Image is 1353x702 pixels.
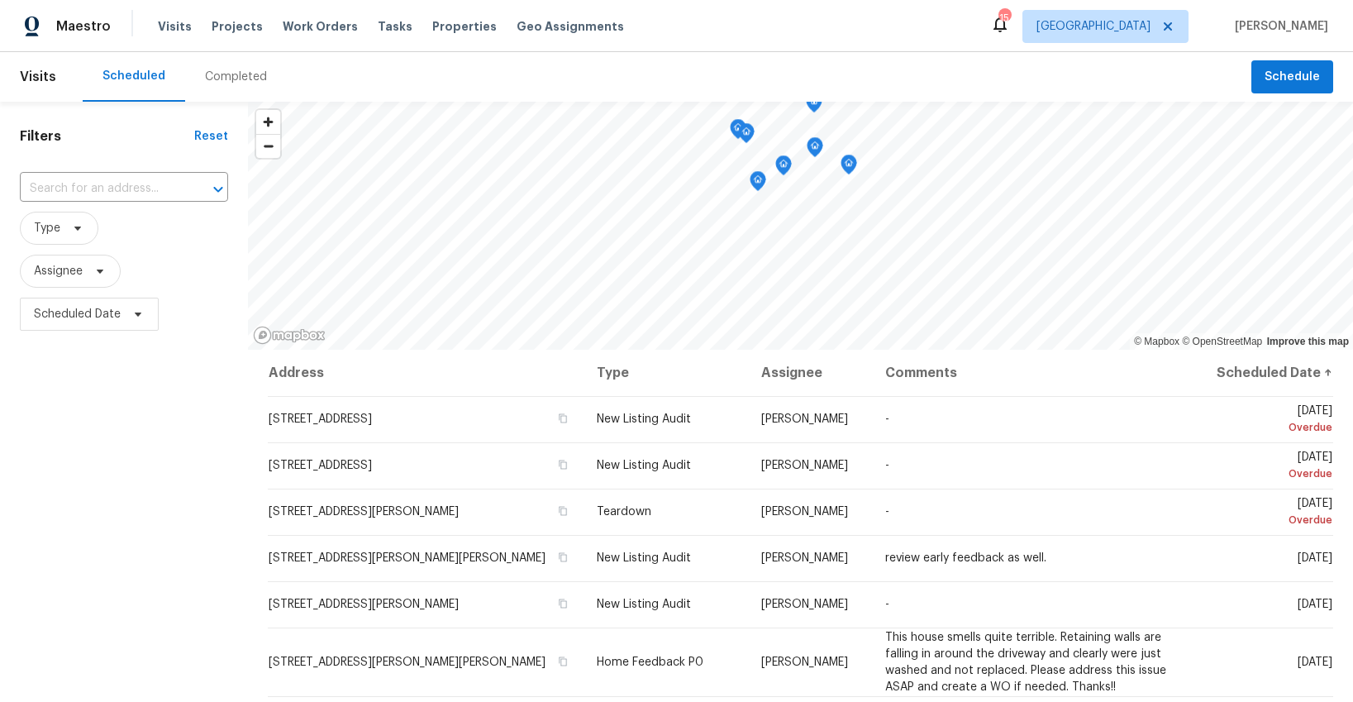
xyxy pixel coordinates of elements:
[1298,599,1332,610] span: [DATE]
[34,306,121,322] span: Scheduled Date
[597,552,691,564] span: New Listing Audit
[761,506,848,518] span: [PERSON_NAME]
[158,18,192,35] span: Visits
[194,128,228,145] div: Reset
[269,657,545,668] span: [STREET_ADDRESS][PERSON_NAME][PERSON_NAME]
[730,119,746,145] div: Map marker
[269,599,459,610] span: [STREET_ADDRESS][PERSON_NAME]
[1204,498,1332,528] span: [DATE]
[806,93,822,118] div: Map marker
[555,457,570,472] button: Copy Address
[253,326,326,345] a: Mapbox homepage
[761,460,848,471] span: [PERSON_NAME]
[34,263,83,279] span: Assignee
[256,135,280,158] span: Zoom out
[212,18,263,35] span: Projects
[1228,18,1328,35] span: [PERSON_NAME]
[432,18,497,35] span: Properties
[1267,336,1349,347] a: Improve this map
[761,657,848,668] span: [PERSON_NAME]
[1134,336,1179,347] a: Mapbox
[268,350,584,396] th: Address
[1204,405,1332,436] span: [DATE]
[1036,18,1151,35] span: [GEOGRAPHIC_DATA]
[269,506,459,518] span: [STREET_ADDRESS][PERSON_NAME]
[597,599,691,610] span: New Listing Audit
[269,552,545,564] span: [STREET_ADDRESS][PERSON_NAME][PERSON_NAME]
[207,178,230,201] button: Open
[555,411,570,426] button: Copy Address
[269,413,372,425] span: [STREET_ADDRESS]
[597,506,651,518] span: Teardown
[761,413,848,425] span: [PERSON_NAME]
[1251,60,1333,94] button: Schedule
[748,350,872,396] th: Assignee
[56,18,111,35] span: Maestro
[102,68,165,84] div: Scheduled
[1265,67,1320,88] span: Schedule
[269,460,372,471] span: [STREET_ADDRESS]
[1204,419,1332,436] div: Overdue
[283,18,358,35] span: Work Orders
[885,506,889,518] span: -
[20,59,56,95] span: Visits
[998,10,1010,26] div: 15
[597,657,703,668] span: Home Feedback P0
[807,137,823,163] div: Map marker
[885,460,889,471] span: -
[761,599,848,610] span: [PERSON_NAME]
[1204,466,1332,482] div: Overdue
[555,504,570,518] button: Copy Address
[1204,512,1332,528] div: Overdue
[750,171,766,197] div: Map marker
[555,654,570,669] button: Copy Address
[20,176,182,202] input: Search for an address...
[34,220,60,236] span: Type
[1204,451,1332,482] span: [DATE]
[761,552,848,564] span: [PERSON_NAME]
[885,413,889,425] span: -
[1298,552,1332,564] span: [DATE]
[872,350,1192,396] th: Comments
[885,599,889,610] span: -
[1182,336,1262,347] a: OpenStreetMap
[256,134,280,158] button: Zoom out
[885,632,1166,693] span: This house smells quite terrible. Retaining walls are falling in around the driveway and clearly ...
[584,350,748,396] th: Type
[885,552,1046,564] span: review early feedback as well.
[841,155,857,180] div: Map marker
[517,18,624,35] span: Geo Assignments
[1191,350,1333,396] th: Scheduled Date ↑
[555,550,570,565] button: Copy Address
[1298,657,1332,668] span: [DATE]
[20,128,194,145] h1: Filters
[738,123,755,149] div: Map marker
[378,21,412,32] span: Tasks
[256,110,280,134] button: Zoom in
[555,596,570,611] button: Copy Address
[205,69,267,85] div: Completed
[597,460,691,471] span: New Listing Audit
[775,155,792,181] div: Map marker
[248,102,1353,350] canvas: Map
[597,413,691,425] span: New Listing Audit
